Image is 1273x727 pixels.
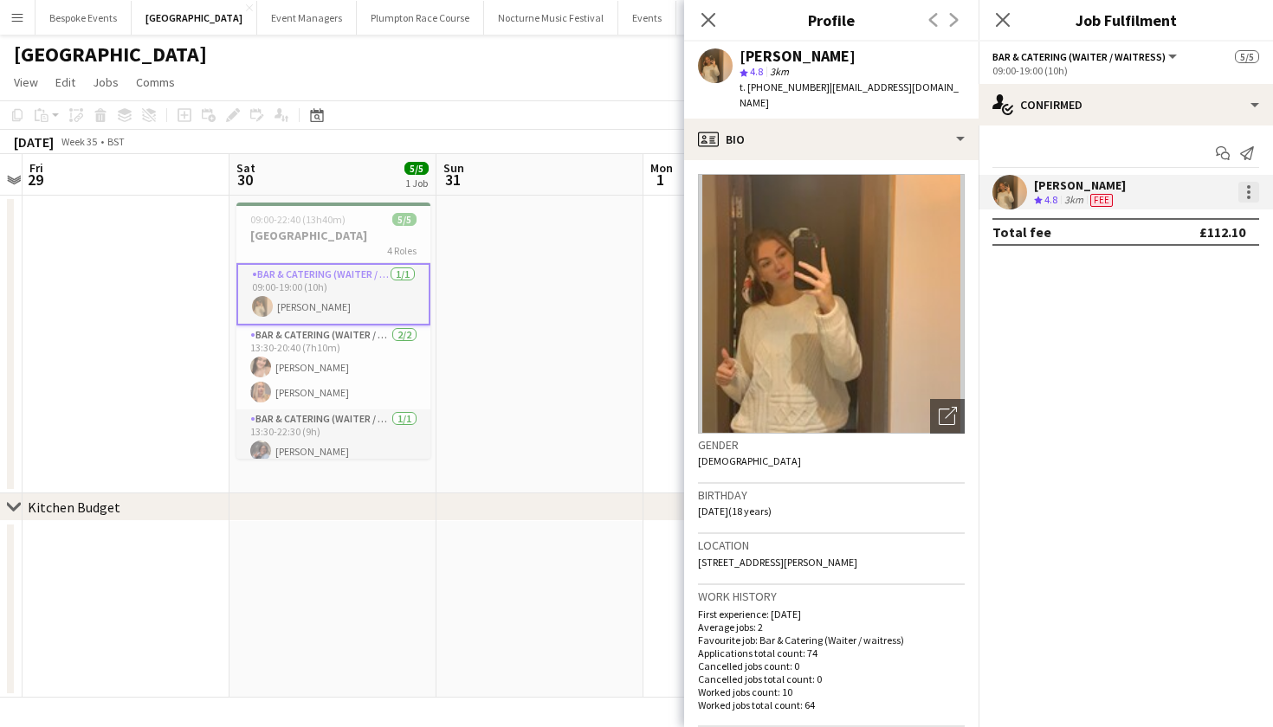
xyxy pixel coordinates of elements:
[392,213,417,226] span: 5/5
[86,71,126,93] a: Jobs
[698,589,965,604] h3: Work history
[992,223,1051,241] div: Total fee
[698,659,965,672] p: Cancelled jobs count: 0
[132,1,257,35] button: [GEOGRAPHIC_DATA]
[676,1,774,35] button: Millbridge Court
[443,160,464,176] span: Sun
[14,133,54,151] div: [DATE]
[698,537,965,553] h3: Location
[236,263,430,325] app-card-role: Bar & Catering (Waiter / waitress)1/109:00-19:00 (10h)[PERSON_NAME]
[698,505,772,518] span: [DATE] (18 years)
[57,135,100,148] span: Week 35
[979,84,1273,125] div: Confirmed
[698,698,965,711] p: Worked jobs total count: 64
[740,80,959,109] span: | [EMAIL_ADDRESS][DOMAIN_NAME]
[698,672,965,685] p: Cancelled jobs total count: 0
[684,119,979,160] div: Bio
[698,174,965,434] img: Crew avatar or photo
[14,74,38,90] span: View
[618,1,676,35] button: Events
[766,65,792,78] span: 3km
[236,160,255,176] span: Sat
[55,74,75,90] span: Edit
[27,170,43,190] span: 29
[236,203,430,459] app-job-card: 09:00-22:40 (13h40m)5/5[GEOGRAPHIC_DATA]4 RolesBar & Catering (Waiter / waitress)1/109:00-19:00 (...
[29,160,43,176] span: Fri
[740,80,830,93] span: t. [PHONE_NUMBER]
[357,1,484,35] button: Plumpton Race Course
[698,454,801,467] span: [DEMOGRAPHIC_DATA]
[129,71,182,93] a: Comms
[234,170,255,190] span: 30
[441,170,464,190] span: 31
[750,65,763,78] span: 4.8
[14,42,207,68] h1: [GEOGRAPHIC_DATA]
[28,499,120,516] div: Kitchen Budget
[7,71,45,93] a: View
[992,50,1179,63] button: Bar & Catering (Waiter / waitress)
[1034,177,1126,193] div: [PERSON_NAME]
[404,162,429,175] span: 5/5
[236,409,430,468] app-card-role: Bar & Catering (Waiter / waitress)1/113:30-22:30 (9h)[PERSON_NAME]
[698,437,965,453] h3: Gender
[405,177,428,190] div: 1 Job
[93,74,119,90] span: Jobs
[257,1,357,35] button: Event Managers
[979,9,1273,31] h3: Job Fulfilment
[698,556,857,569] span: [STREET_ADDRESS][PERSON_NAME]
[136,74,175,90] span: Comms
[387,244,417,257] span: 4 Roles
[484,1,618,35] button: Nocturne Music Festival
[1090,194,1113,207] span: Fee
[698,685,965,698] p: Worked jobs count: 10
[930,399,965,434] div: Open photos pop-in
[1061,193,1087,208] div: 3km
[698,487,965,503] h3: Birthday
[250,213,346,226] span: 09:00-22:40 (13h40m)
[1044,193,1057,206] span: 4.8
[650,160,673,176] span: Mon
[684,9,979,31] h3: Profile
[698,634,965,647] p: Favourite job: Bar & Catering (Waiter / waitress)
[698,647,965,659] p: Applications total count: 74
[48,71,82,93] a: Edit
[36,1,132,35] button: Bespoke Events
[107,135,125,148] div: BST
[698,608,965,621] p: First experience: [DATE]
[992,64,1259,77] div: 09:00-19:00 (10h)
[236,325,430,409] app-card-role: Bar & Catering (Waiter / waitress)2/213:30-20:40 (7h10m)[PERSON_NAME][PERSON_NAME]
[992,50,1166,63] span: Bar & Catering (Waiter / waitress)
[648,170,673,190] span: 1
[740,48,856,64] div: [PERSON_NAME]
[1087,193,1116,208] div: Crew has different fees then in role
[1235,50,1259,63] span: 5/5
[1199,223,1245,241] div: £112.10
[698,621,965,634] p: Average jobs: 2
[236,228,430,243] h3: [GEOGRAPHIC_DATA]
